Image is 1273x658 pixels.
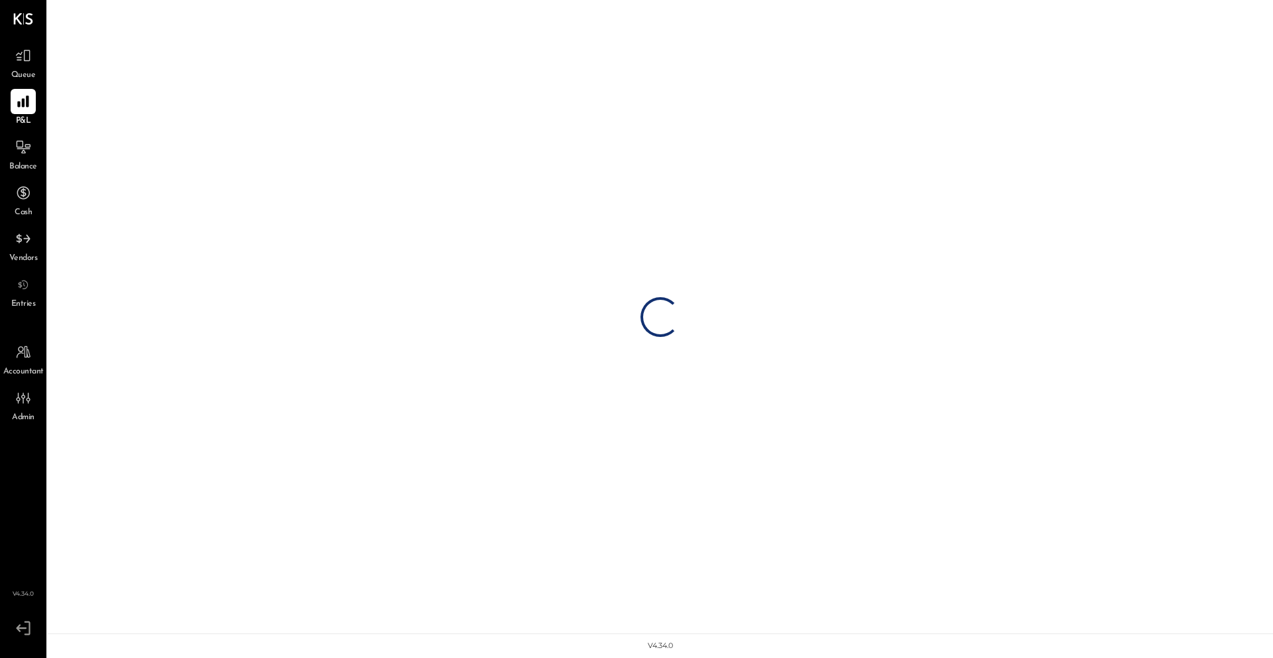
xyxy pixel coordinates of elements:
a: Accountant [1,340,46,378]
a: Admin [1,385,46,424]
a: Cash [1,180,46,219]
span: Cash [15,207,32,219]
span: P&L [16,115,31,127]
a: Balance [1,135,46,173]
span: Balance [9,161,37,173]
span: Vendors [9,253,38,265]
span: Admin [12,412,34,424]
a: Entries [1,272,46,310]
div: v 4.34.0 [648,641,673,651]
span: Queue [11,70,36,82]
span: Accountant [3,366,44,378]
a: P&L [1,89,46,127]
span: Entries [11,298,36,310]
a: Queue [1,43,46,82]
a: Vendors [1,226,46,265]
